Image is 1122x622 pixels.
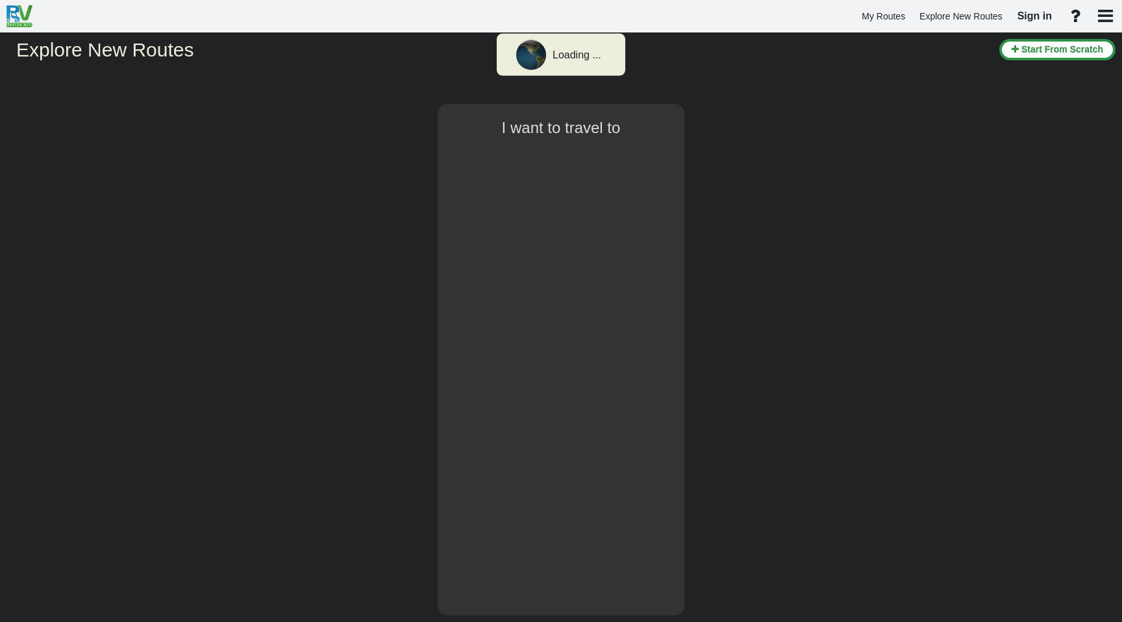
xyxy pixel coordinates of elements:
span: Explore New Routes [919,11,1003,21]
button: Start From Scratch [999,39,1116,60]
span: My Routes [862,11,905,21]
a: Sign in [1012,3,1058,30]
a: My Routes [856,4,911,29]
a: Explore New Routes [914,4,1008,29]
img: RvPlanetLogo.png [6,5,32,27]
span: Start From Scratch [1021,44,1103,55]
h2: Explore New Routes [16,39,990,60]
span: I want to travel to [502,119,621,136]
div: Loading ... [553,48,601,63]
span: Sign in [1017,10,1052,21]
